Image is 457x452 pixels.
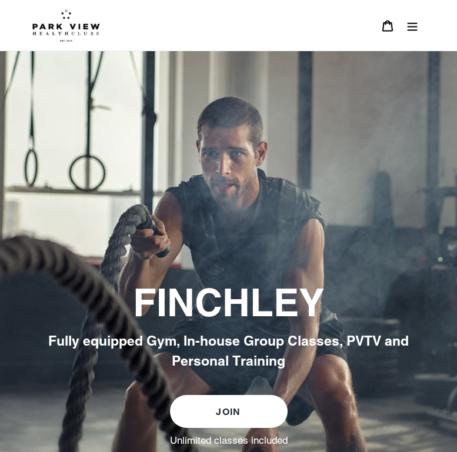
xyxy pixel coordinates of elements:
a: JOIN [170,395,288,428]
img: Park view health clubs is a gym near you. [32,9,100,42]
label: Unlimited classes included [170,434,288,447]
h2: FINCHLEY [32,280,425,326]
span: Fully equipped Gym, In-house Group Classes, PVTV and Personal Training [48,333,409,369]
button: Menu [400,12,425,38]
